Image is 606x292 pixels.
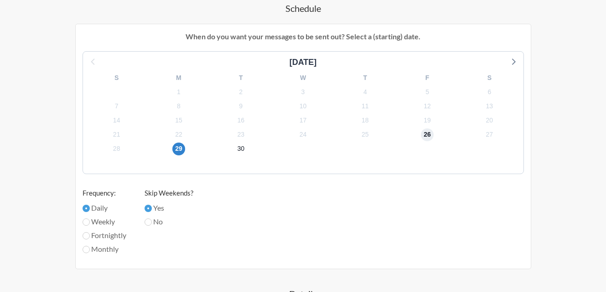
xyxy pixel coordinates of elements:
label: Daily [83,202,126,213]
span: Thursday, October 9, 2025 [234,100,247,112]
span: Wednesday, October 1, 2025 [172,85,185,98]
span: Friday, October 3, 2025 [296,85,309,98]
span: Friday, October 10, 2025 [296,100,309,112]
span: Tuesday, October 7, 2025 [110,100,123,112]
span: Thursday, October 16, 2025 [234,114,247,127]
span: Saturday, October 4, 2025 [359,85,372,98]
span: Tuesday, October 21, 2025 [110,128,123,141]
div: S [458,71,520,85]
span: Monday, October 20, 2025 [483,114,496,127]
input: Daily [83,205,90,212]
input: Weekly [83,218,90,226]
label: Monthly [83,244,126,255]
input: Fortnightly [83,232,90,239]
label: No [145,216,193,227]
span: Friday, October 24, 2025 [296,128,309,141]
div: [DATE] [286,56,321,69]
span: Wednesday, October 29, 2025 [172,143,185,155]
label: Weekly [83,216,126,227]
span: Wednesday, October 22, 2025 [172,128,185,141]
span: Wednesday, October 15, 2025 [172,114,185,127]
span: Saturday, October 11, 2025 [359,100,372,112]
span: Monday, October 13, 2025 [483,100,496,112]
span: Sunday, October 12, 2025 [421,100,434,112]
label: Frequency: [83,188,126,198]
input: Yes [145,205,152,212]
span: Saturday, October 18, 2025 [359,114,372,127]
span: Monday, October 6, 2025 [483,85,496,98]
span: Friday, October 17, 2025 [296,114,309,127]
span: Monday, October 27, 2025 [483,128,496,141]
h4: Schedule [39,2,568,15]
div: W [272,71,334,85]
span: Sunday, October 5, 2025 [421,85,434,98]
span: Thursday, October 23, 2025 [234,128,247,141]
div: S [86,71,148,85]
span: Sunday, October 19, 2025 [421,114,434,127]
label: Yes [145,202,193,213]
label: Fortnightly [83,230,126,241]
div: T [210,71,272,85]
p: When do you want your messages to be sent out? Select a (starting) date. [83,31,524,42]
input: No [145,218,152,226]
div: F [396,71,458,85]
span: Thursday, October 2, 2025 [234,85,247,98]
span: Wednesday, October 8, 2025 [172,100,185,112]
span: Saturday, October 25, 2025 [359,128,372,141]
span: Thursday, October 30, 2025 [234,143,247,155]
div: T [334,71,396,85]
span: Tuesday, October 28, 2025 [110,143,123,155]
input: Monthly [83,246,90,253]
span: Tuesday, October 14, 2025 [110,114,123,127]
div: M [148,71,210,85]
label: Skip Weekends? [145,188,193,198]
span: Sunday, October 26, 2025 [421,128,434,141]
